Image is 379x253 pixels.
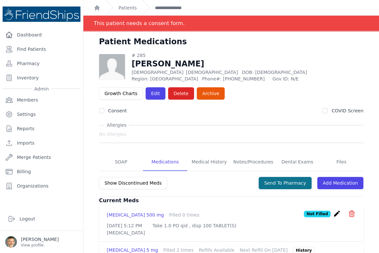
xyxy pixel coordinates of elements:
div: Filled 0 times [169,212,199,218]
a: Reports [3,122,80,135]
a: Add Medication [317,177,363,189]
a: Archive [197,87,225,100]
h1: Patient Medications [99,36,187,47]
p: [MEDICAL_DATA] [107,230,356,236]
a: Billing [3,165,80,178]
a: SOAP [99,153,143,171]
a: Inventory [3,71,80,84]
span: Region: [GEOGRAPHIC_DATA] [132,76,198,82]
a: Patients [119,5,137,11]
a: Organizations [3,179,80,192]
a: Pharmacy [3,57,80,70]
span: No Allergies [99,131,126,137]
img: person-242608b1a05df3501eefc295dc1bc67a.jpg [99,54,125,80]
label: Consent [108,108,127,113]
p: Not Filled [304,211,330,217]
p: [DEMOGRAPHIC_DATA] [132,69,343,76]
a: Edit [146,87,165,100]
button: Send To Pharmacy [259,177,312,189]
a: Settings [3,108,80,121]
a: Notes/Procedures [231,153,275,171]
label: COVID Screen [331,108,363,113]
p: View profile [21,243,59,248]
a: Dashboard [3,28,80,41]
a: Find Patients [3,43,80,56]
span: Admin [32,86,51,92]
a: Members [3,93,80,106]
span: [DEMOGRAPHIC_DATA] [186,70,238,75]
span: DOB: [DEMOGRAPHIC_DATA] [242,70,307,75]
span: Allergies [104,122,129,128]
a: Logout [5,212,78,225]
i: create [333,210,341,218]
a: create [333,213,343,219]
h3: Current Meds [99,197,363,204]
img: Medical Missions EMR [3,7,80,22]
a: Medical History [187,153,231,171]
a: Imports [3,136,80,149]
p: [PERSON_NAME] [21,236,59,243]
p: [DATE] 5:12 PM [107,222,142,229]
a: Files [319,153,363,171]
a: Dental Exams [275,153,319,171]
nav: Tabs [99,153,363,171]
span: Phone#: [PHONE_NUMBER] [202,76,268,82]
button: Delete [168,87,194,100]
h1: [PERSON_NAME] [132,59,343,69]
a: [PERSON_NAME] View profile [5,236,78,248]
span: Gov ID: N/E [273,76,343,82]
a: Growth Charts [99,87,143,100]
button: Show Discontinued Meds [99,177,167,189]
div: This patient needs a consent form. [94,16,185,31]
div: # 285 [132,52,343,59]
div: [MEDICAL_DATA] 500 mg [107,212,164,218]
a: Medications [143,153,187,171]
a: Merge Patients [3,151,80,164]
p: Take 1.0 PO qid , disp 100 TABLET(S) [152,222,236,229]
div: Notification [83,16,379,31]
